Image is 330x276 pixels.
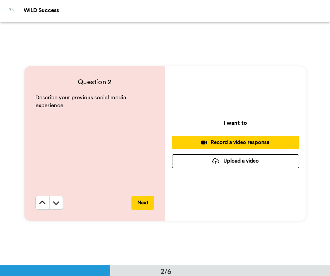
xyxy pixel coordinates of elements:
[172,136,299,149] button: Record a video response
[131,196,154,210] button: Next
[178,139,294,146] div: Record a video response
[224,119,247,127] p: I want to
[35,77,154,87] h4: Question 2
[35,95,128,108] span: Describe your previous social media experience.
[149,266,182,276] div: 2/6
[24,7,330,14] div: WILD Success
[172,154,299,168] button: Upload a video
[4,3,20,19] img: Profile Image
